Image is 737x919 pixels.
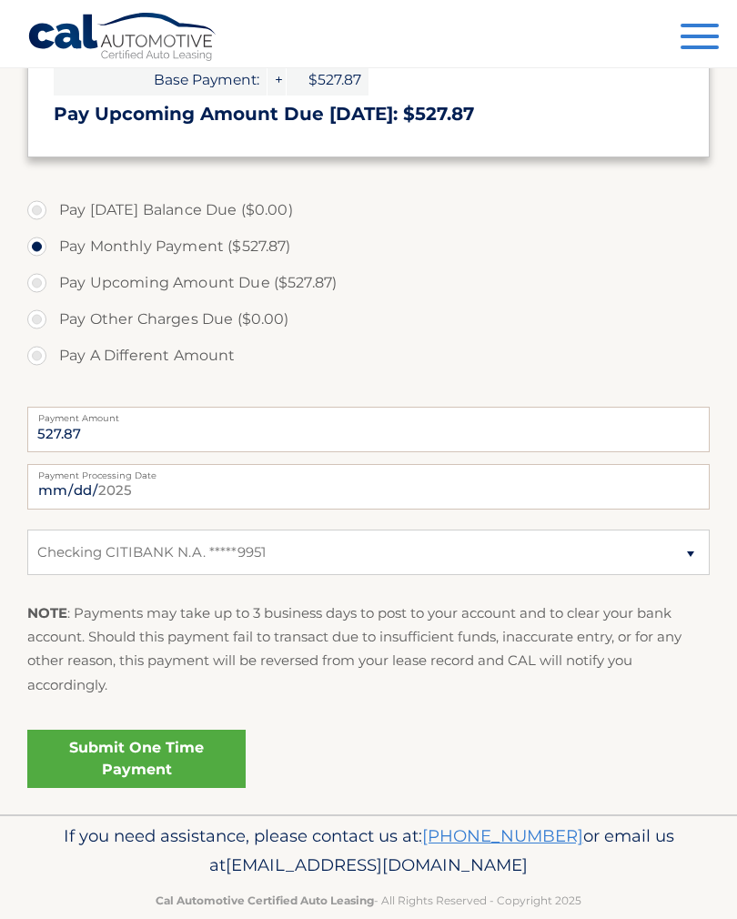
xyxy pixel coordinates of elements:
label: Pay Other Charges Due ($0.00) [27,301,710,338]
label: Pay Upcoming Amount Due ($527.87) [27,265,710,301]
label: Payment Amount [27,407,710,421]
a: Cal Automotive [27,12,218,65]
h3: Pay Upcoming Amount Due [DATE]: $527.87 [54,103,683,126]
label: Pay A Different Amount [27,338,710,374]
input: Payment Date [27,464,710,510]
strong: Cal Automotive Certified Auto Leasing [156,894,374,907]
p: If you need assistance, please contact us at: or email us at [27,822,710,880]
span: [EMAIL_ADDRESS][DOMAIN_NAME] [226,854,528,875]
span: + [268,64,286,96]
span: Base Payment: [54,64,267,96]
p: - All Rights Reserved - Copyright 2025 [27,891,710,910]
p: : Payments may take up to 3 business days to post to your account and to clear your bank account.... [27,601,710,697]
label: Payment Processing Date [27,464,710,479]
strong: NOTE [27,604,67,621]
a: [PHONE_NUMBER] [422,825,583,846]
button: Menu [681,24,719,54]
input: Payment Amount [27,407,710,452]
a: Submit One Time Payment [27,730,246,788]
label: Pay [DATE] Balance Due ($0.00) [27,192,710,228]
span: $527.87 [287,64,368,96]
label: Pay Monthly Payment ($527.87) [27,228,710,265]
